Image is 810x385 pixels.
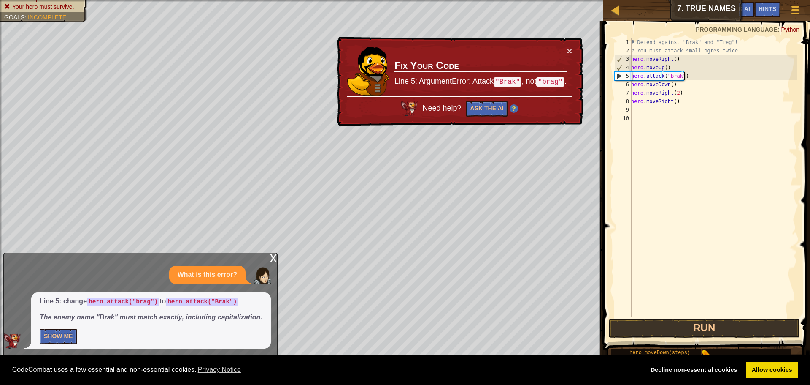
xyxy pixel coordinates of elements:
img: portrait.png [702,350,718,366]
div: 8 [615,97,632,106]
div: 10 [615,114,632,123]
img: AI [401,101,418,116]
button: Show game menu [785,2,806,22]
p: Line 5: change to [40,297,262,306]
img: Hint [510,104,518,113]
img: AI [4,333,21,349]
button: × [567,46,572,55]
span: Python [781,26,799,33]
span: hero.moveDown(steps) [629,350,690,356]
span: Need help? [423,104,464,112]
div: 9 [615,106,632,114]
button: Ask the AI [466,101,508,117]
div: 4 [615,63,632,72]
div: 7 [615,89,632,97]
div: x [270,253,277,262]
code: "brag" [536,77,564,87]
div: 5 [615,72,632,80]
span: Goals [4,14,24,21]
code: hero.attack("Brak") [166,298,238,306]
h3: Fix Your Code [394,60,567,72]
p: What is this error? [178,270,237,280]
button: Run [609,319,800,338]
span: : [778,26,781,33]
span: Incomplete [28,14,66,21]
em: The enemy name "Brak" must match exactly, including capitalization. [40,314,262,321]
span: Your hero must survive. [12,3,74,10]
div: 3 [615,55,632,63]
li: Your hero must survive. [4,3,81,11]
span: Ask AI [730,5,750,12]
div: 1 [615,38,632,46]
span: Hints [759,5,776,12]
img: Player [254,267,271,284]
span: CodeCombat uses a few essential and non-essential cookies. [12,363,638,376]
code: hero.attack("brag") [87,298,159,306]
code: "Brak" [494,77,521,87]
p: Line 5: ArgumentError: Attack , not . [394,76,567,87]
button: Show Me [40,329,77,344]
button: Ask AI [726,2,754,17]
span: : [24,14,28,21]
span: Programming language [696,26,778,33]
div: 2 [615,46,632,55]
div: 6 [615,80,632,89]
a: learn more about cookies [197,363,243,376]
a: allow cookies [746,362,798,379]
img: duck_alejandro.png [347,47,389,96]
a: deny cookies [645,362,743,379]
